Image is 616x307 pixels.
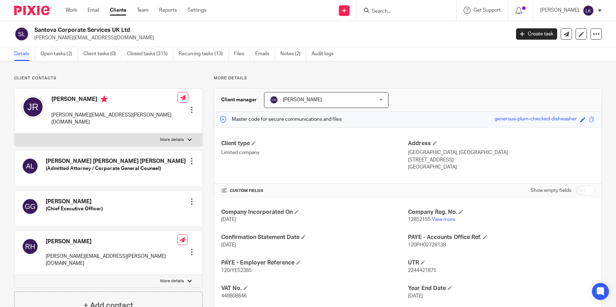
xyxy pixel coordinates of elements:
[255,47,275,61] a: Emails
[408,209,594,216] h4: Company Reg. No.
[408,217,431,222] span: 12852155
[22,158,39,175] img: svg%3E
[371,8,435,15] input: Search
[34,34,505,41] p: [PERSON_NAME][EMAIL_ADDRESS][DOMAIN_NAME]
[408,243,446,248] span: 120PH02728138
[408,157,594,164] p: [STREET_ADDRESS]
[408,149,594,156] p: [GEOGRAPHIC_DATA], [GEOGRAPHIC_DATA]
[22,96,44,118] img: svg%3E
[51,112,178,126] p: [PERSON_NAME][EMAIL_ADDRESS][PERSON_NAME][DOMAIN_NAME]
[51,96,178,104] h4: [PERSON_NAME]
[221,259,408,267] h4: PAYE - Employer Reference
[219,116,342,123] p: Master code for secure communications and files
[221,294,247,299] span: 449808646
[110,7,126,14] a: Clients
[221,285,408,292] h4: VAT No.
[40,47,78,61] a: Open tasks (2)
[160,278,184,284] p: More details
[137,7,149,14] a: Team
[221,209,408,216] h4: Company Incorporated On
[88,7,99,14] a: Email
[474,8,501,13] span: Get Support
[179,47,229,61] a: Recurring tasks (13)
[14,6,50,15] img: Pixie
[14,47,35,61] a: Details
[187,7,206,14] a: Settings
[46,253,177,267] p: [PERSON_NAME][EMAIL_ADDRESS][PERSON_NAME][DOMAIN_NAME]
[46,165,186,172] h5: (Admitted Attorney / Corporate General Counsel)
[494,115,577,124] div: generous-plum-checked-dishwasher
[312,47,339,61] a: Audit logs
[280,47,306,61] a: Notes (2)
[540,7,579,14] p: [PERSON_NAME]
[14,27,29,41] img: svg%3E
[408,285,594,292] h4: Year End Date
[408,268,436,273] span: 2244421875
[83,47,122,61] a: Client tasks (0)
[46,198,103,205] h4: [PERSON_NAME]
[234,47,250,61] a: Files
[221,217,236,222] span: [DATE]
[214,75,602,81] p: More details
[408,140,594,147] h4: Address
[22,238,39,255] img: svg%3E
[160,137,184,143] p: More details
[14,75,203,81] p: Client contacts
[221,149,408,156] p: Limited company
[46,205,103,212] h5: (Chief Executive Officer)
[66,7,77,14] a: Work
[101,96,108,103] i: Primary
[408,164,594,171] p: [GEOGRAPHIC_DATA]
[408,259,594,267] h4: UTR
[221,268,252,273] span: 120/YE52385
[221,243,236,248] span: [DATE]
[46,238,177,245] h4: [PERSON_NAME]
[432,217,455,222] a: View more
[127,47,173,61] a: Closed tasks (315)
[283,97,322,102] span: [PERSON_NAME]
[221,188,408,194] h4: CUSTOM FIELDS
[159,7,177,14] a: Reports
[221,234,408,241] h4: Confirmation Statement Date
[270,96,278,104] img: svg%3E
[221,140,408,147] h4: Client type
[221,96,257,103] h3: Client manager
[408,294,423,299] span: [DATE]
[22,198,39,215] img: svg%3E
[46,158,186,165] h4: [PERSON_NAME] [PERSON_NAME] [PERSON_NAME]
[583,5,594,16] img: svg%3E
[516,28,557,40] a: Create task
[408,234,594,241] h4: PAYE - Accounts Office Ref.
[531,187,571,194] label: Show empty fields
[34,27,411,34] h2: Santova Corporate Services UK Ltd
